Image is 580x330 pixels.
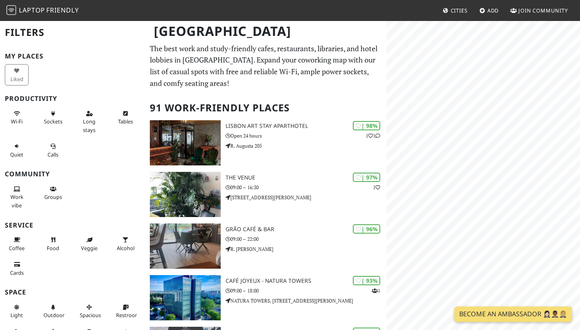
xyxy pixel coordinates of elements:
span: Alcohol [117,244,135,252]
p: 09:00 – 18:00 [226,287,387,294]
p: 1 [372,287,380,294]
a: Cities [439,3,471,18]
h3: Grão Café & Bar [226,226,387,233]
button: Veggie [77,233,101,255]
button: Outdoor [41,301,65,322]
span: Spacious [80,311,101,319]
h1: [GEOGRAPHIC_DATA] [147,20,385,42]
h3: My Places [5,52,140,60]
button: Groups [41,182,65,204]
h3: Space [5,288,140,296]
button: Restroom [114,301,137,322]
p: [STREET_ADDRESS][PERSON_NAME] [226,194,387,201]
button: Tables [114,107,137,128]
a: LaptopFriendly LaptopFriendly [6,4,79,18]
img: Lisbon Art Stay Aparthotel [150,120,221,165]
img: The VENUE [150,172,221,217]
a: Grão Café & Bar | 96% Grão Café & Bar 09:00 – 22:00 R. [PERSON_NAME] [145,223,387,269]
button: Calls [41,140,65,161]
div: | 96% [353,224,380,234]
button: Alcohol [114,233,137,255]
span: People working [10,193,23,209]
button: Wi-Fi [5,107,29,128]
div: | 98% [353,121,380,130]
span: Add [487,7,499,14]
h2: 91 Work-Friendly Places [150,96,382,120]
img: LaptopFriendly [6,5,16,15]
h3: Productivity [5,95,140,102]
button: Cards [5,258,29,279]
button: Food [41,233,65,255]
span: Veggie [81,244,97,252]
button: Light [5,301,29,322]
button: Sockets [41,107,65,128]
span: Stable Wi-Fi [11,118,23,125]
h3: Café Joyeux - Natura Towers [226,278,387,284]
p: 1 [373,184,380,191]
span: Natural light [10,311,23,319]
a: Café Joyeux - Natura Towers | 93% 1 Café Joyeux - Natura Towers 09:00 – 18:00 NATURA TOWERS, [STR... [145,275,387,320]
p: 1 1 [366,132,380,140]
a: Lisbon Art Stay Aparthotel | 98% 11 Lisbon Art Stay Aparthotel Open 24 hours R. Augusta 205 [145,120,387,165]
h3: Lisbon Art Stay Aparthotel [226,123,387,129]
p: R. Augusta 205 [226,142,387,150]
span: Food [47,244,59,252]
span: Video/audio calls [48,151,58,158]
span: Group tables [44,193,62,201]
span: Laptop [19,6,45,15]
img: Café Joyeux - Natura Towers [150,275,221,320]
a: Join Community [507,3,571,18]
button: Work vibe [5,182,29,212]
span: Cities [451,7,468,14]
span: Restroom [116,311,140,319]
a: The VENUE | 97% 1 The VENUE 09:00 – 16:30 [STREET_ADDRESS][PERSON_NAME] [145,172,387,217]
span: Join Community [518,7,568,14]
span: Work-friendly tables [118,118,133,125]
p: 09:00 – 22:00 [226,235,387,243]
div: | 93% [353,276,380,285]
h3: Service [5,221,140,229]
span: Outdoor area [43,311,64,319]
p: 09:00 – 16:30 [226,184,387,191]
div: | 97% [353,173,380,182]
h3: Community [5,170,140,178]
span: Credit cards [10,269,24,276]
span: Power sockets [44,118,62,125]
span: Quiet [10,151,23,158]
button: Coffee [5,233,29,255]
button: Long stays [77,107,101,136]
button: Quiet [5,140,29,161]
h3: The VENUE [226,174,387,181]
p: Open 24 hours [226,132,387,140]
span: Long stays [83,118,95,133]
p: NATURA TOWERS, [STREET_ADDRESS][PERSON_NAME] [226,297,387,305]
a: Become an Ambassador 🤵🏻‍♀️🤵🏾‍♂️🤵🏼‍♀️ [454,307,572,322]
button: Spacious [77,301,101,322]
h2: Filters [5,20,140,45]
img: Grão Café & Bar [150,223,221,269]
span: Friendly [46,6,79,15]
span: Coffee [9,244,25,252]
p: The best work and study-friendly cafes, restaurants, libraries, and hotel lobbies in [GEOGRAPHIC_... [150,43,382,89]
a: Add [476,3,502,18]
p: R. [PERSON_NAME] [226,245,387,253]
